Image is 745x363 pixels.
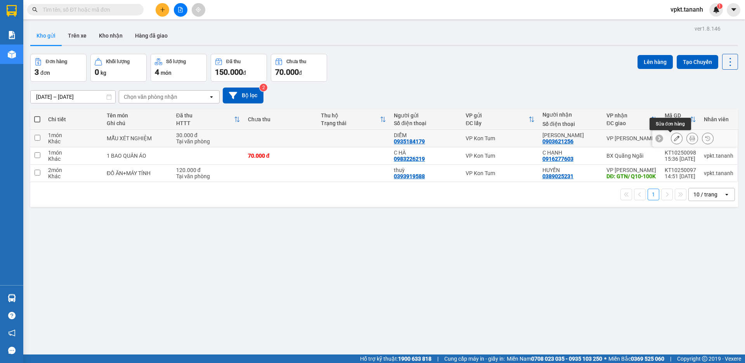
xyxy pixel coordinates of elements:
div: MẪU XÉT NGHIỆM [107,135,168,141]
div: 1 BAO QUẦN ÁO [107,153,168,159]
span: | [437,354,438,363]
button: Bộ lọc [223,88,263,103]
div: Trạng thái [321,120,380,126]
button: Đã thu150.000đ [211,54,267,82]
strong: 1900 633 818 [398,356,431,362]
div: Người gửi [394,112,458,119]
span: | [670,354,671,363]
svg: open [208,94,215,100]
div: Tại văn phòng [176,173,240,179]
span: Hỗ trợ kỹ thuật: [360,354,431,363]
div: Khác [48,156,99,162]
div: 0903621256 [542,138,573,145]
div: Số lượng [166,59,186,64]
div: vpkt.tananh [704,170,733,176]
div: ĐC lấy [466,120,528,126]
sup: 1 [717,3,722,9]
img: solution-icon [8,31,16,39]
div: ĐC giao [606,120,651,126]
div: DIỄM [394,132,458,138]
div: VP Kon Tum [466,135,534,141]
div: 10 / trang [693,191,717,198]
strong: 0708 023 035 - 0935 103 250 [531,356,602,362]
div: Mã GD [665,112,690,119]
div: Số điện thoại [542,121,599,127]
div: MINH THẢO [542,132,599,138]
button: Tạo Chuyến [677,55,718,69]
button: Lên hàng [638,55,673,69]
span: plus [160,7,165,12]
button: Trên xe [62,26,93,45]
span: Miền Nam [507,354,602,363]
span: kg [100,70,106,76]
button: caret-down [727,3,740,17]
div: VP gửi [466,112,528,119]
div: C HÀ [394,150,458,156]
button: Đơn hàng3đơn [30,54,87,82]
div: Chi tiết [48,116,99,122]
div: KT10250097 [665,167,696,173]
div: 70.000 đ [248,153,313,159]
span: 1 [718,3,721,9]
button: file-add [174,3,187,17]
img: icon-new-feature [713,6,720,13]
div: Số điện thoại [394,120,458,126]
div: 2 món [48,167,99,173]
span: Miền Bắc [608,354,664,363]
div: Nhân viên [704,116,733,122]
button: Kho nhận [93,26,129,45]
span: đ [243,70,246,76]
button: Hàng đã giao [129,26,174,45]
div: Tên món [107,112,168,119]
button: plus [156,3,169,17]
div: HTTT [176,120,234,126]
div: BX Quãng Ngãi [606,153,657,159]
div: Người nhận [542,112,599,118]
div: VP [PERSON_NAME] [606,167,657,173]
div: VP Kon Tum [466,170,534,176]
div: DĐ: GTN/ Q10-100K [606,173,657,179]
img: warehouse-icon [8,50,16,58]
span: 150.000 [215,67,243,77]
div: C HẠNH [542,150,599,156]
div: 0916277603 [542,156,573,162]
span: món [161,70,172,76]
th: Toggle SortBy [317,109,390,130]
input: Select a date range. [31,91,115,103]
div: vpkt.tananh [704,153,733,159]
span: 4 [155,67,159,77]
input: Tìm tên, số ĐT hoặc mã đơn [43,5,134,14]
span: Cung cấp máy in - giấy in: [444,354,505,363]
button: Chưa thu70.000đ [271,54,327,82]
div: VP nhận [606,112,651,119]
div: Chưa thu [248,116,313,122]
div: 30.000 đ [176,132,240,138]
button: Khối lượng0kg [90,54,147,82]
div: 0393919588 [394,173,425,179]
span: 3 [35,67,39,77]
div: 1 món [48,150,99,156]
div: Khác [48,138,99,145]
div: HUYỀN [542,167,599,173]
svg: open [724,191,730,198]
div: Tại văn phòng [176,138,240,145]
button: Kho gửi [30,26,62,45]
th: Toggle SortBy [172,109,244,130]
div: Ghi chú [107,120,168,126]
button: 1 [648,189,659,200]
div: Sửa đơn hàng [650,118,691,130]
div: VP Kon Tum [466,153,534,159]
span: search [32,7,38,12]
div: Khối lượng [106,59,130,64]
button: aim [192,3,205,17]
div: ĐỒ ĂN+MÁY TÍNH [107,170,168,176]
sup: 2 [260,84,267,91]
div: ver 1.8.146 [695,24,721,33]
div: VP [PERSON_NAME] [606,135,657,141]
span: caret-down [730,6,737,13]
span: vpkt.tananh [664,5,709,14]
span: question-circle [8,312,16,319]
div: Chọn văn phòng nhận [124,93,177,101]
div: 15:36 [DATE] [665,156,696,162]
div: 1 món [48,132,99,138]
